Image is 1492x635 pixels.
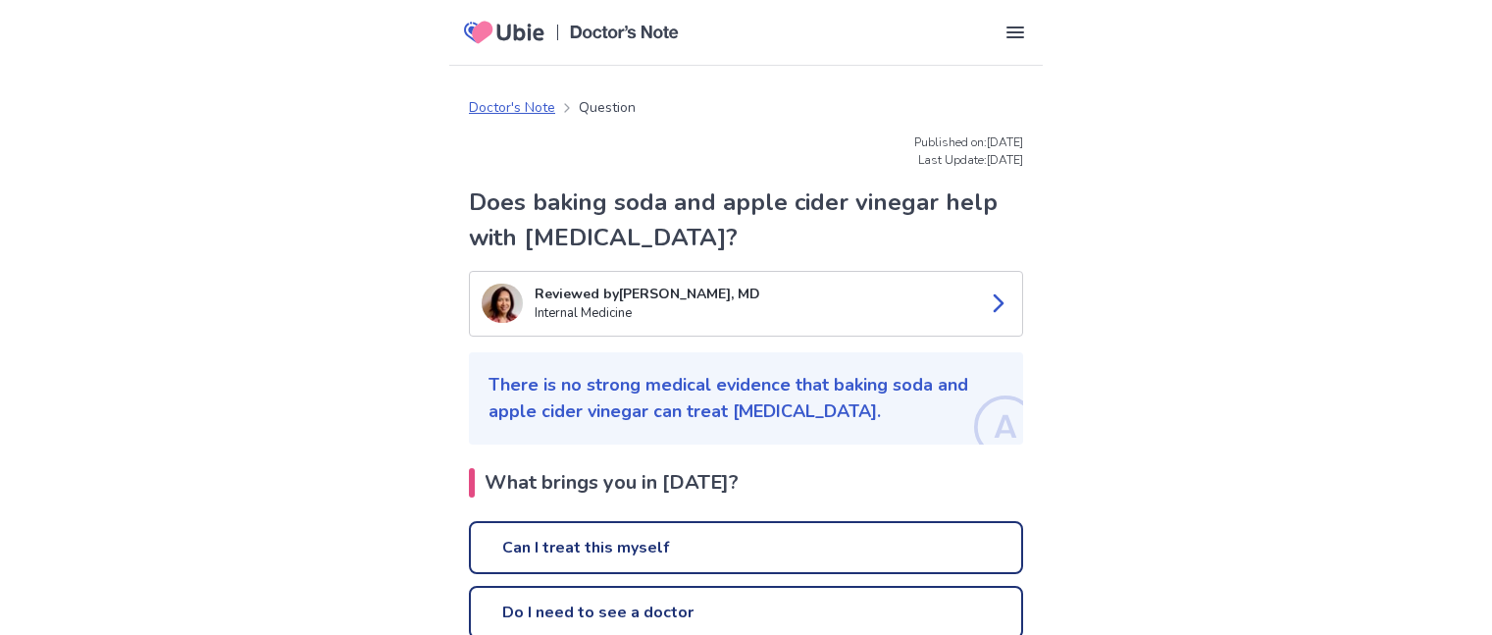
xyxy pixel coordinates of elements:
[469,521,1023,574] a: Can I treat this myself
[535,284,971,304] p: Reviewed by [PERSON_NAME], MD
[579,97,636,118] p: Question
[482,284,523,323] img: Suo Lee
[469,468,1023,498] h2: What brings you in [DATE]?
[469,185,1023,255] h1: Does baking soda and apple cider vinegar help with [MEDICAL_DATA]?
[535,304,971,324] p: Internal Medicine
[469,97,555,118] a: Doctor's Note
[469,97,636,118] nav: breadcrumb
[469,271,1023,337] a: Suo LeeReviewed by[PERSON_NAME], MDInternal Medicine
[469,133,1023,169] p: Published on: [DATE] Last Update: [DATE]
[489,372,1003,425] p: There is no strong medical evidence that baking soda and apple cider vinegar can treat [MEDICAL_D...
[570,26,679,39] img: Doctors Note Logo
